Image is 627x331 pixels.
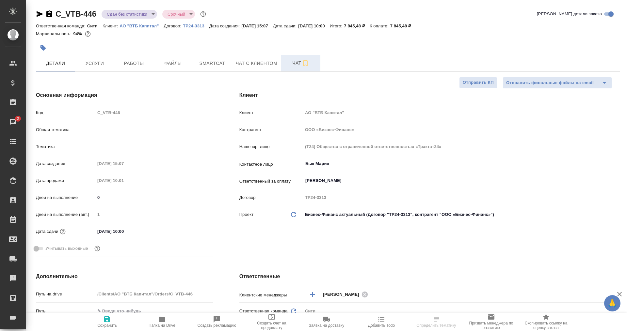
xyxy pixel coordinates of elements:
[239,178,303,185] p: Ответственный за оплату
[36,91,213,99] h4: Основная информация
[298,23,330,28] p: [DATE] 10:00
[330,23,344,28] p: Итого:
[95,108,213,117] input: Пустое поле
[73,31,83,36] p: 94%
[239,194,303,201] p: Договор
[95,124,213,135] div: ​
[84,30,92,38] button: 160.90 RUB; 112.95 UAH;
[105,11,149,17] button: Сдан без статистики
[303,306,620,317] div: Сити
[36,194,95,201] p: Дней на выполнение
[95,210,213,219] input: Пустое поле
[303,125,620,134] input: Пустое поле
[58,227,67,236] button: Если добавить услуги и заполнить их объемом, то дата рассчитается автоматически
[239,292,303,298] p: Клиентские менеджеры
[503,77,597,89] button: Отправить финальные файлы на email
[354,313,409,331] button: Добавить Todo
[164,23,183,28] p: Договор:
[273,23,298,28] p: Дата сдачи:
[95,227,152,236] input: ✎ Введи что-нибудь
[244,313,299,331] button: Создать счет на предоплату
[198,323,236,328] span: Создать рекламацию
[95,141,213,152] div: ​
[239,127,303,133] p: Контрагент
[162,10,195,19] div: Сдан без статистики
[239,110,303,116] p: Клиент
[199,10,207,18] button: Доп статусы указывают на важность/срочность заказа
[36,143,95,150] p: Тематика
[519,313,573,331] button: Скопировать ссылку на оценку заказа
[309,323,344,328] span: Заявка на доставку
[239,143,303,150] p: Наше юр. лицо
[303,142,620,151] input: Пустое поле
[36,41,50,55] button: Добавить тэг
[95,193,213,202] input: ✎ Введи что-нибудь
[95,289,213,299] input: Пустое поле
[604,295,620,311] button: 🙏
[344,23,370,28] p: 7 845,48 ₽
[95,176,152,185] input: Пустое поле
[239,308,288,314] p: Ответственная команда
[13,115,23,122] span: 2
[87,23,103,28] p: Сити
[36,291,95,297] p: Путь на drive
[79,59,110,68] span: Услуги
[56,9,96,18] a: C_VTB-446
[459,77,497,88] button: Отправить КП
[36,160,95,167] p: Дата создания
[209,23,241,28] p: Дата создания:
[468,321,515,330] span: Призвать менеджера по развитию
[45,245,88,252] span: Учитывать выходные
[197,59,228,68] span: Smartcat
[368,323,395,328] span: Добавить Todo
[36,127,95,133] p: Общая тематика
[301,59,309,67] svg: Подписаться
[323,290,370,298] div: [PERSON_NAME]
[36,228,58,235] p: Дата сдачи
[236,59,277,68] span: Чат с клиентом
[45,10,53,18] button: Скопировать ссылку
[370,23,390,28] p: К оплате:
[189,313,244,331] button: Создать рекламацию
[248,321,295,330] span: Создать счет на предоплату
[149,323,175,328] span: Папка на Drive
[80,313,135,331] button: Сохранить
[183,23,209,28] p: ТР24-3313
[36,177,95,184] p: Дата продажи
[2,114,24,130] a: 2
[390,23,416,28] p: 7 845,48 ₽
[239,91,620,99] h4: Клиент
[183,23,209,28] a: ТР24-3313
[503,77,612,89] div: split button
[93,244,102,253] button: Выбери, если сб и вс нужно считать рабочими днями для выполнения заказа.
[616,180,618,181] button: Open
[97,323,117,328] span: Сохранить
[239,273,620,280] h4: Ответственные
[36,273,213,280] h4: Дополнительно
[102,10,157,19] div: Сдан без статистики
[285,59,316,67] span: Чат
[166,11,187,17] button: Срочный
[323,291,363,298] span: [PERSON_NAME]
[103,23,120,28] p: Клиент:
[522,321,570,330] span: Скопировать ссылку на оценку заказа
[305,287,320,302] button: Добавить менеджера
[537,11,602,17] span: [PERSON_NAME] детали заказа
[464,313,519,331] button: Призвать менеджера по развитию
[299,313,354,331] button: Заявка на доставку
[506,79,594,87] span: Отправить финальные файлы на email
[95,159,152,168] input: Пустое поле
[36,211,95,218] p: Дней на выполнение (авт.)
[303,193,620,202] input: Пустое поле
[239,161,303,168] p: Контактное лицо
[36,23,87,28] p: Ответственная команда:
[409,313,464,331] button: Определить тематику
[95,306,213,316] input: ✎ Введи что-нибудь
[40,59,71,68] span: Детали
[416,323,456,328] span: Определить тематику
[118,59,150,68] span: Работы
[303,209,620,220] div: Бизнес-Финанс актуальный (Договор "ТР24-3313", контрагент "ООО «Бизнес-Финанс»")
[241,23,273,28] p: [DATE] 15:07
[120,23,164,28] p: АО "ВТБ Капитал"
[616,163,618,164] button: Open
